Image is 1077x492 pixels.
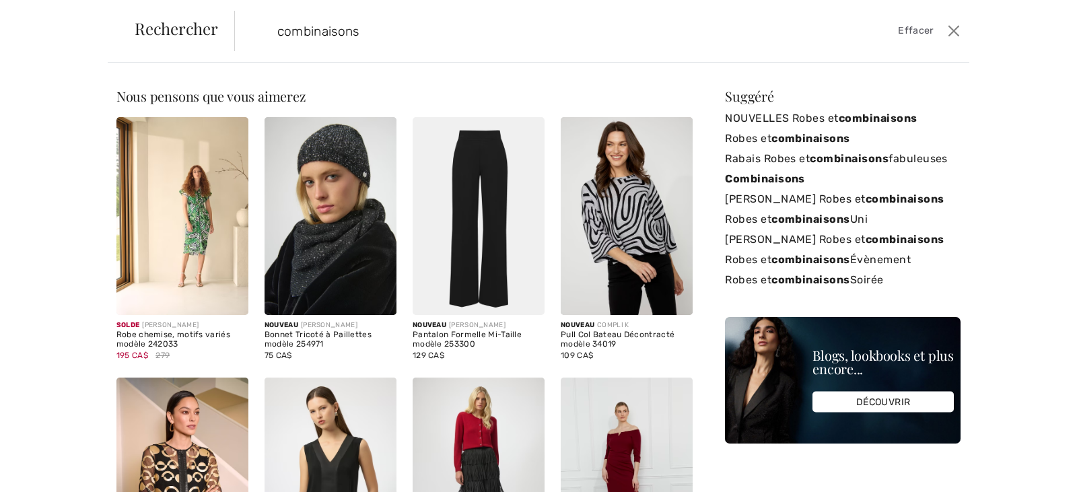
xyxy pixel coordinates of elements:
span: Chat [30,9,57,22]
div: DÉCOUVRIR [812,392,954,413]
div: COMPLI K [561,320,693,330]
div: Pantalon Formelle Mi-Taille modèle 253300 [413,330,545,349]
img: Bonnet Tricoté à Paillettes modèle 254971. Black/Silver [265,117,396,315]
span: Solde [116,321,140,329]
button: Ferme [944,20,964,42]
strong: combinaisons [771,273,850,286]
strong: combinaisons [839,112,917,125]
span: 109 CA$ [561,351,593,360]
span: 75 CA$ [265,351,292,360]
a: [PERSON_NAME] Robes etcombinaisons [725,189,961,209]
a: Robes etcombinaisons [725,129,961,149]
div: Pull Col Bateau Décontracté modèle 34019 [561,330,693,349]
strong: combinaisons [771,253,850,266]
span: 129 CA$ [413,351,444,360]
strong: Combinaisons [725,172,805,185]
a: Robes etcombinaisonsÉvènement [725,250,961,270]
div: [PERSON_NAME] [116,320,248,330]
a: Robes etcombinaisonsUni [725,209,961,230]
a: Combinaisons [725,169,961,189]
div: Bonnet Tricoté à Paillettes modèle 254971 [265,330,396,349]
img: Robe chemise, motifs variés modèle 242033. Vanilla/Multi [116,117,248,315]
strong: combinaisons [771,213,850,225]
strong: combinaisons [866,233,944,246]
img: Blogs, lookbooks et plus encore... [725,317,961,444]
a: Rabais Robes etcombinaisonsfabuleuses [725,149,961,169]
div: Robe chemise, motifs variés modèle 242033 [116,330,248,349]
strong: combinaisons [866,192,944,205]
span: Nous pensons que vous aimerez [116,87,306,105]
div: [PERSON_NAME] [413,320,545,330]
span: Rechercher [135,20,218,36]
span: Effacer [898,24,933,38]
div: [PERSON_NAME] [265,320,396,330]
strong: combinaisons [810,152,889,165]
img: Pantalon Formelle Mi-Taille modèle 253300. Black [413,117,545,315]
a: NOUVELLES Robes etcombinaisons [725,108,961,129]
strong: combinaisons [771,132,850,145]
span: 195 CA$ [116,351,148,360]
a: [PERSON_NAME] Robes etcombinaisons [725,230,961,250]
span: Nouveau [413,321,446,329]
span: Nouveau [265,321,298,329]
a: Robes etcombinaisonsSoirée [725,270,961,290]
input: TAPER POUR RECHERCHER [267,11,775,51]
div: Suggéré [725,90,961,103]
span: 279 [155,349,170,361]
img: Pull Col Bateau Décontracté modèle 34019. As sample [561,117,693,315]
span: Nouveau [561,321,594,329]
div: Blogs, lookbooks et plus encore... [812,349,954,376]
